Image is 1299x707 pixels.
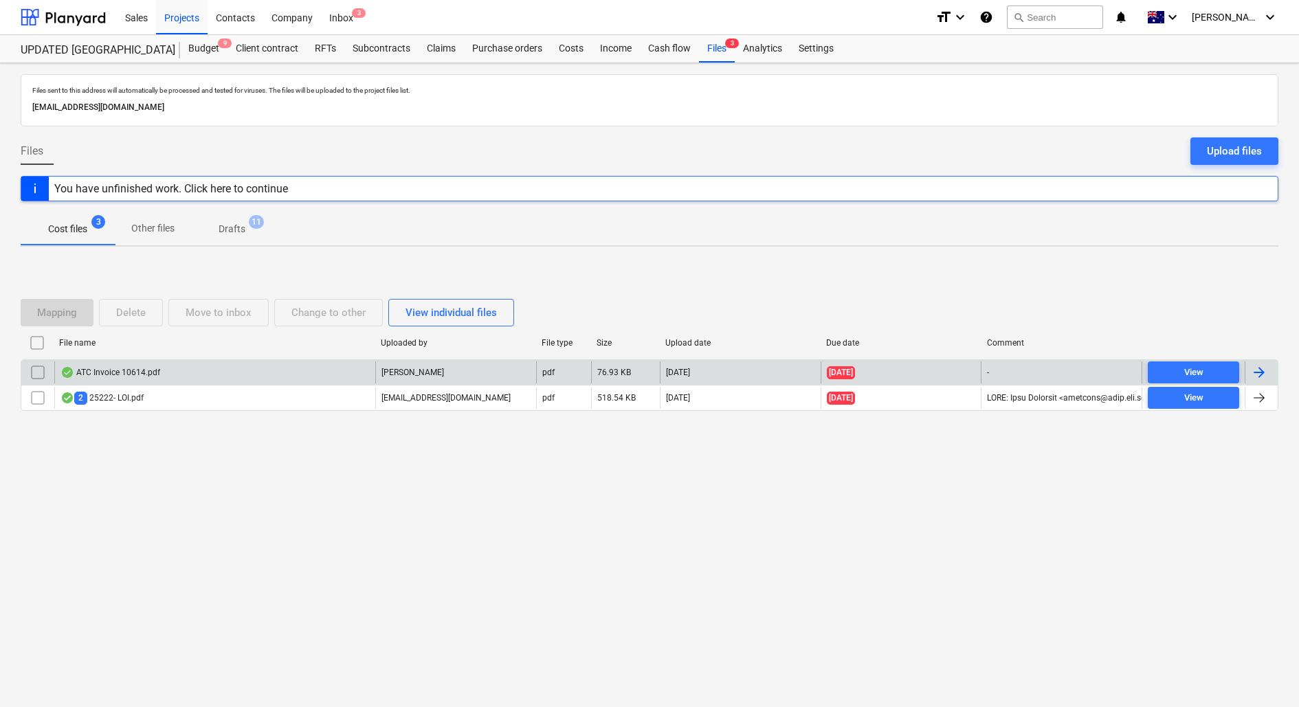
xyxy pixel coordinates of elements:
[979,9,993,25] i: Knowledge base
[1190,137,1278,165] button: Upload files
[1013,12,1024,23] span: search
[592,35,640,63] a: Income
[32,86,1267,95] p: Files sent to this address will automatically be processed and tested for viruses. The files will...
[180,35,227,63] div: Budget
[74,392,87,405] span: 2
[725,38,739,48] span: 3
[826,338,976,348] div: Due date
[381,338,531,348] div: Uploaded by
[542,368,555,377] div: pdf
[307,35,344,63] a: RFTs
[666,393,690,403] div: [DATE]
[419,35,464,63] a: Claims
[219,222,245,236] p: Drafts
[1184,390,1203,406] div: View
[21,143,43,159] span: Files
[32,100,1267,115] p: [EMAIL_ADDRESS][DOMAIN_NAME]
[218,38,232,48] span: 9
[1207,142,1262,160] div: Upload files
[597,338,654,348] div: Size
[790,35,842,63] a: Settings
[60,367,74,378] div: OCR finished
[987,368,989,377] div: -
[249,215,264,229] span: 11
[542,338,586,348] div: File type
[935,9,952,25] i: format_size
[666,368,690,377] div: [DATE]
[1148,361,1239,383] button: View
[406,304,497,322] div: View individual files
[1164,9,1181,25] i: keyboard_arrow_down
[59,338,370,348] div: File name
[91,215,105,229] span: 3
[827,366,855,379] span: [DATE]
[131,221,175,236] p: Other files
[542,393,555,403] div: pdf
[597,368,631,377] div: 76.93 KB
[60,392,74,403] div: OCR finished
[21,43,164,58] div: UPDATED [GEOGRAPHIC_DATA]
[827,392,855,405] span: [DATE]
[227,35,307,63] a: Client contract
[1262,9,1278,25] i: keyboard_arrow_down
[48,222,87,236] p: Cost files
[464,35,551,63] a: Purchase orders
[388,299,514,326] button: View individual files
[665,338,815,348] div: Upload date
[699,35,735,63] div: Files
[60,367,160,378] div: ATC Invoice 10614.pdf
[344,35,419,63] a: Subcontracts
[180,35,227,63] a: Budget9
[952,9,968,25] i: keyboard_arrow_down
[1007,5,1103,29] button: Search
[352,8,366,18] span: 3
[640,35,699,63] a: Cash flow
[551,35,592,63] a: Costs
[381,367,444,379] p: [PERSON_NAME]
[60,392,144,405] div: 25222- LOI.pdf
[699,35,735,63] a: Files3
[735,35,790,63] a: Analytics
[381,392,511,404] p: [EMAIL_ADDRESS][DOMAIN_NAME]
[1184,365,1203,381] div: View
[597,393,636,403] div: 518.54 KB
[54,182,288,195] div: You have unfinished work. Click here to continue
[1148,387,1239,409] button: View
[987,338,1137,348] div: Comment
[1192,12,1261,23] span: [PERSON_NAME]
[1114,9,1128,25] i: notifications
